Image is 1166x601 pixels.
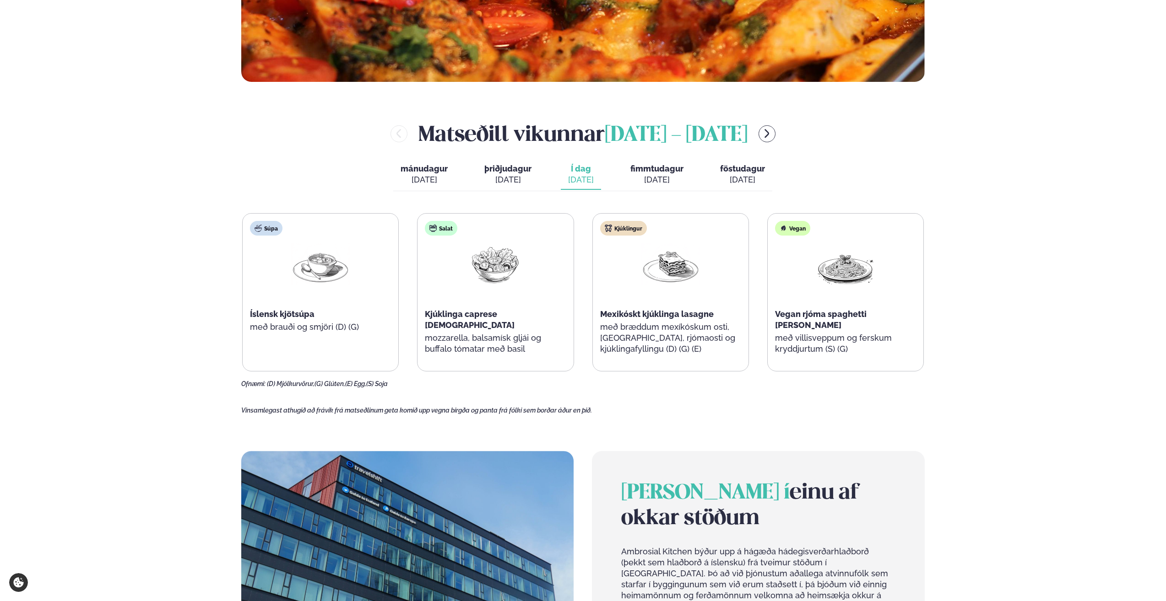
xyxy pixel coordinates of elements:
[484,164,531,173] span: þriðjudagur
[250,309,315,319] span: Íslensk kjötsúpa
[484,174,531,185] div: [DATE]
[401,174,448,185] div: [DATE]
[600,221,647,236] div: Kjúklingur
[390,125,407,142] button: menu-btn-left
[401,164,448,173] span: mánudagur
[366,380,388,387] span: (S) Soja
[605,125,748,145] span: [DATE] - [DATE]
[630,174,683,185] div: [DATE]
[393,160,455,190] button: mánudagur [DATE]
[429,225,437,232] img: salad.svg
[641,243,700,285] img: Lasagna.png
[241,380,266,387] span: Ofnæmi:
[241,407,592,414] span: Vinsamlegast athugið að frávik frá matseðlinum geta komið upp vegna birgða og panta frá fólki sem...
[315,380,345,387] span: (G) Glúten,
[477,160,539,190] button: þriðjudagur [DATE]
[720,174,765,185] div: [DATE]
[816,243,875,285] img: Spagetti.png
[466,243,525,285] img: Salad.png
[291,243,350,285] img: Soup.png
[780,225,787,232] img: Vegan.svg
[720,164,765,173] span: föstudagur
[267,380,315,387] span: (D) Mjólkurvörur,
[561,160,601,190] button: Í dag [DATE]
[425,333,566,354] p: mozzarella, balsamísk gljái og buffalo tómatar með basil
[600,309,714,319] span: Mexikóskt kjúklinga lasagne
[630,164,683,173] span: fimmtudagur
[759,125,776,142] button: menu-btn-right
[345,380,366,387] span: (E) Egg,
[605,225,612,232] img: chicken.svg
[623,160,691,190] button: fimmtudagur [DATE]
[250,221,282,236] div: Súpa
[621,483,790,503] span: [PERSON_NAME] í
[775,309,867,330] span: Vegan rjóma spaghetti [PERSON_NAME]
[775,333,916,354] p: með villisveppum og ferskum kryddjurtum (S) (G)
[250,322,391,333] p: með brauði og smjöri (D) (G)
[568,163,594,174] span: Í dag
[255,225,262,232] img: soup.svg
[418,118,748,148] h2: Matseðill vikunnar
[713,160,772,190] button: föstudagur [DATE]
[621,480,895,531] h2: einu af okkar stöðum
[600,322,741,354] p: með bræddum mexíkóskum osti, [GEOGRAPHIC_DATA], rjómaosti og kjúklingafyllingu (D) (G) (E)
[775,221,810,236] div: Vegan
[425,221,457,236] div: Salat
[425,309,515,330] span: Kjúklinga caprese [DEMOGRAPHIC_DATA]
[9,573,28,592] a: Cookie settings
[568,174,594,185] div: [DATE]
